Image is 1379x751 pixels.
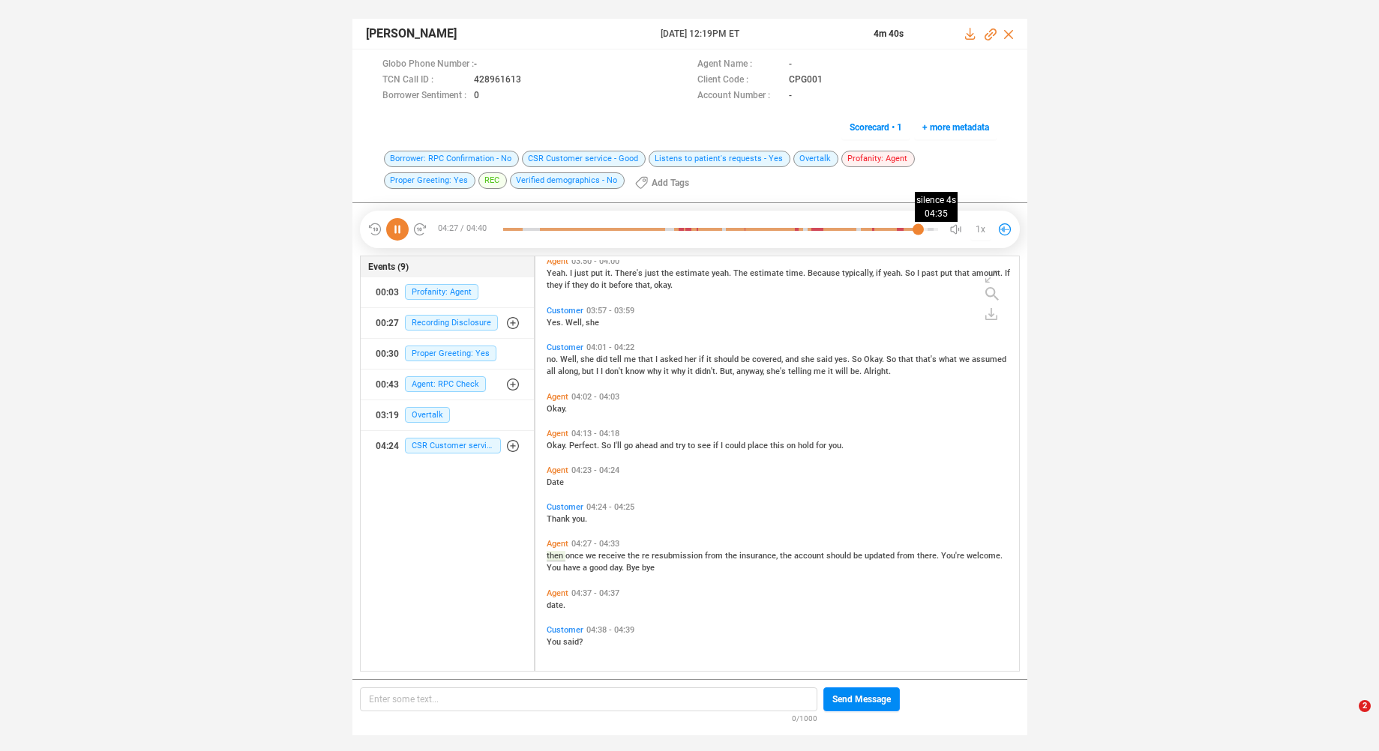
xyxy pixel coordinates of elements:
[898,355,916,364] span: that
[547,551,565,561] span: then
[626,563,642,573] span: Bye
[685,355,699,364] span: her
[586,318,599,328] span: she
[547,404,567,414] span: Okay.
[625,367,647,376] span: know
[864,367,891,376] span: Alright.
[695,367,720,376] span: didn't.
[547,392,568,402] span: Agent
[563,563,583,573] span: have
[547,563,563,573] span: You
[712,268,733,278] span: yeah.
[427,218,503,241] span: 04:27 / 04:40
[382,57,466,73] span: Globo Phone Number :
[905,268,917,278] span: So
[835,355,852,364] span: yes.
[793,151,838,167] span: Overtalk
[976,217,985,241] span: 1x
[405,438,501,453] span: CSR Customer service - Good
[583,343,637,352] span: 04:01 - 04:22
[798,441,816,450] span: hold
[376,342,399,366] div: 00:30
[568,465,622,475] span: 04:23 - 04:24
[547,441,569,450] span: Okay.
[654,280,673,290] span: okay.
[382,73,466,88] span: TCN Call ID :
[721,441,725,450] span: I
[563,637,583,647] span: said?
[787,441,798,450] span: on
[568,392,622,402] span: 04:02 - 04:03
[568,588,622,598] span: 04:37 - 04:37
[713,441,721,450] span: if
[714,355,741,364] span: should
[610,563,626,573] span: day.
[801,355,817,364] span: she
[361,400,534,430] button: 03:19Overtalk
[897,551,917,561] span: from
[605,367,625,376] span: don't
[596,355,610,364] span: did
[583,306,637,316] span: 03:57 - 03:59
[361,308,534,338] button: 00:27Recording Disclosure
[697,57,781,73] span: Agent Name :
[794,551,826,561] span: account
[474,73,521,88] span: 428961613
[547,429,568,438] span: Agent
[645,268,661,278] span: just
[789,88,792,104] span: -
[750,268,786,278] span: estimate
[660,441,676,450] span: and
[671,367,688,376] span: why
[583,563,589,573] span: a
[733,268,750,278] span: The
[664,367,671,376] span: it
[959,355,972,364] span: we
[850,115,902,139] span: Scorecard • 1
[817,355,835,364] span: said
[610,355,624,364] span: tell
[832,687,891,711] span: Send Message
[785,355,801,364] span: and
[789,57,792,73] span: -
[615,268,645,278] span: There's
[474,57,477,73] span: -
[652,551,705,561] span: resubmission
[601,367,605,376] span: I
[842,268,876,278] span: typically,
[405,284,478,300] span: Profanity: Agent
[583,625,637,635] span: 04:38 - 04:39
[917,551,941,561] span: there.
[568,539,622,549] span: 04:27 - 04:33
[601,441,613,450] span: So
[405,315,498,331] span: Recording Disclosure
[547,600,565,610] span: date.
[886,355,898,364] span: So
[590,280,601,290] span: do
[547,465,568,475] span: Agent
[574,268,591,278] span: just
[635,441,660,450] span: ahead
[697,88,781,104] span: Account Number :
[376,373,399,396] div: 00:43
[741,355,752,364] span: be
[922,268,940,278] span: past
[736,367,766,376] span: anyway,
[366,25,457,43] span: [PERSON_NAME]
[565,280,572,290] span: if
[568,429,622,438] span: 04:13 - 04:18
[914,115,997,139] button: + more metadata
[841,151,915,167] span: Profanity: Agent
[828,367,835,376] span: it
[661,268,676,278] span: the
[565,318,586,328] span: Well,
[560,355,580,364] span: Well,
[967,551,1003,561] span: welcome.
[823,687,900,711] button: Send Message
[635,280,654,290] span: that,
[376,403,399,427] div: 03:19
[582,367,596,376] span: but
[624,441,635,450] span: go
[376,434,399,458] div: 04:24
[361,339,534,369] button: 00:30Proper Greeting: Yes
